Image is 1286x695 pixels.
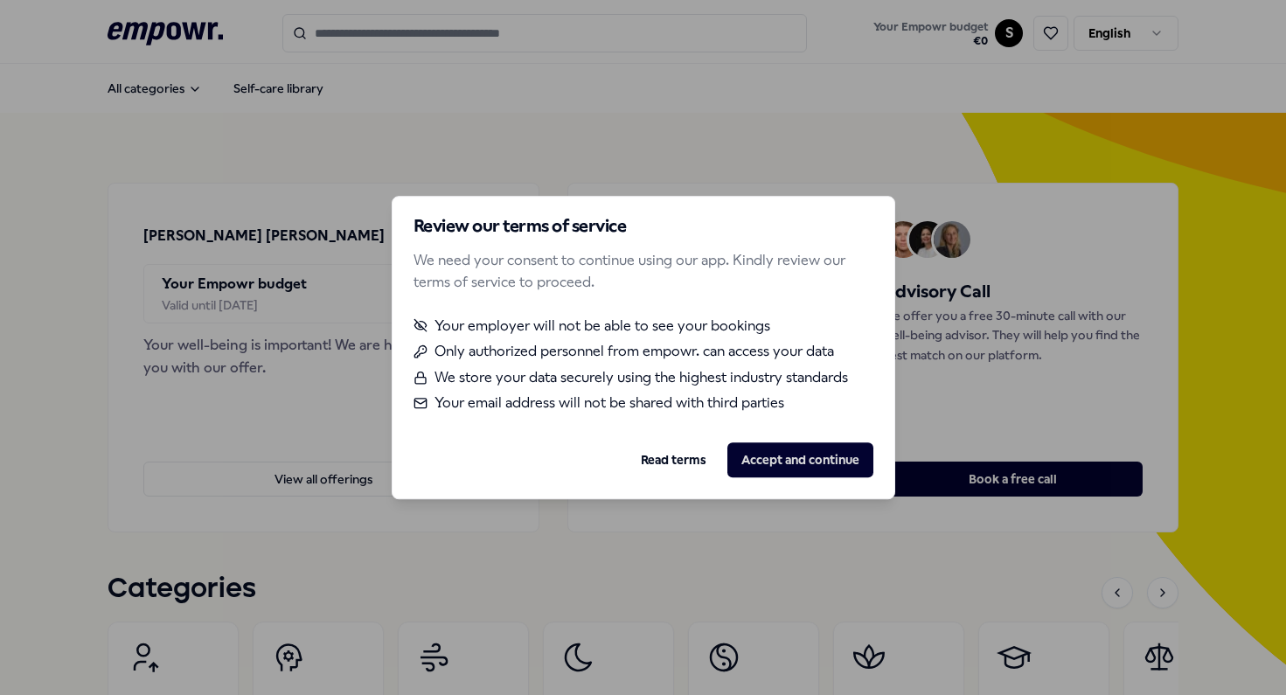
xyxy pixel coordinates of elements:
button: Read terms [627,442,720,477]
p: We need your consent to continue using our app. Kindly review our terms of service to proceed. [414,249,873,294]
li: We store your data securely using the highest industry standards [414,366,873,389]
a: Read terms [641,450,706,469]
h2: Review our terms of service [414,218,873,235]
li: Your email address will not be shared with third parties [414,393,873,415]
li: Only authorized personnel from empowr. can access your data [414,341,873,364]
button: Accept and continue [727,442,873,477]
li: Your employer will not be able to see your bookings [414,315,873,337]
